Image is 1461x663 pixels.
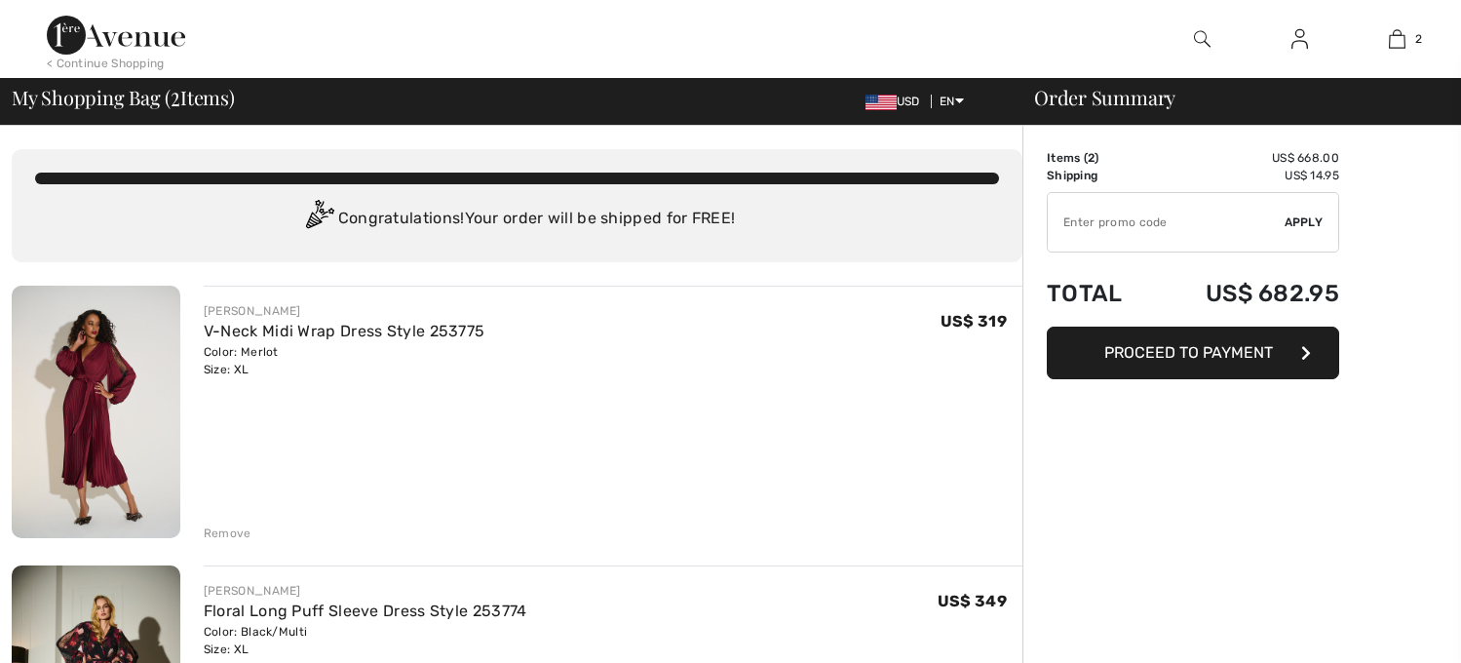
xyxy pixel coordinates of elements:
[1285,214,1324,231] span: Apply
[204,343,485,378] div: Color: Merlot Size: XL
[940,95,964,108] span: EN
[1152,149,1339,167] td: US$ 668.00
[1415,30,1422,48] span: 2
[1389,27,1405,51] img: My Bag
[12,286,180,538] img: V-Neck Midi Wrap Dress Style 253775
[299,200,338,239] img: Congratulation2.svg
[1152,167,1339,184] td: US$ 14.95
[1088,151,1095,165] span: 2
[1047,149,1152,167] td: Items ( )
[204,525,251,542] div: Remove
[941,312,1007,331] span: US$ 319
[204,602,527,620] a: Floral Long Puff Sleeve Dress Style 253774
[12,88,235,107] span: My Shopping Bag ( Items)
[865,95,928,108] span: USD
[1194,27,1211,51] img: search the website
[204,302,485,320] div: [PERSON_NAME]
[1047,327,1339,379] button: Proceed to Payment
[204,623,527,658] div: Color: Black/Multi Size: XL
[204,322,485,340] a: V-Neck Midi Wrap Dress Style 253775
[1048,193,1285,252] input: Promo code
[1291,27,1308,51] img: My Info
[1349,27,1444,51] a: 2
[1276,27,1324,52] a: Sign In
[204,582,527,600] div: [PERSON_NAME]
[1152,260,1339,327] td: US$ 682.95
[1047,260,1152,327] td: Total
[171,83,180,108] span: 2
[47,16,185,55] img: 1ère Avenue
[1104,343,1273,362] span: Proceed to Payment
[47,55,165,72] div: < Continue Shopping
[35,200,999,239] div: Congratulations! Your order will be shipped for FREE!
[938,592,1007,610] span: US$ 349
[865,95,897,110] img: US Dollar
[1047,167,1152,184] td: Shipping
[1011,88,1449,107] div: Order Summary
